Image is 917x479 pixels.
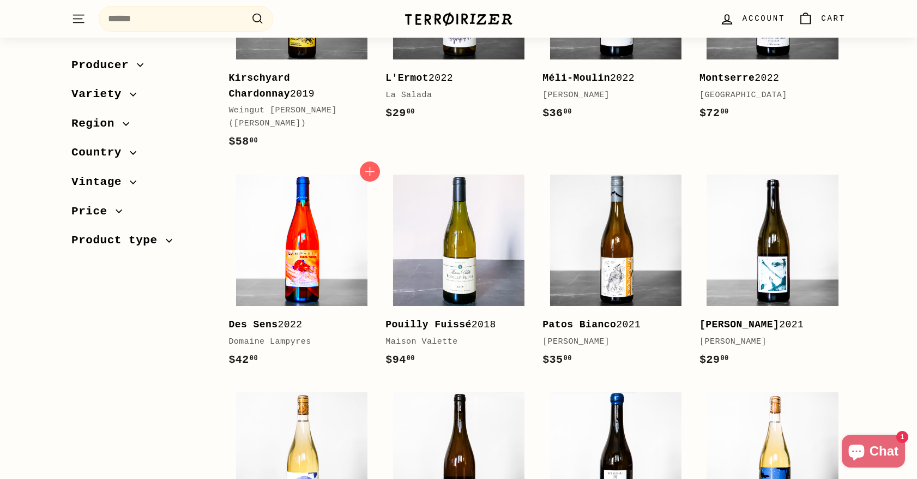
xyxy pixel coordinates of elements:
[699,336,835,349] div: [PERSON_NAME]
[407,108,415,116] sup: 00
[743,13,785,25] span: Account
[542,73,610,83] b: Méli-Moulin
[71,141,211,171] button: Country
[699,70,835,86] div: 2022
[385,336,521,349] div: Maison Valette
[71,200,211,229] button: Price
[228,317,364,333] div: 2022
[407,355,415,362] sup: 00
[385,167,532,379] a: Pouilly Fuissé2018Maison Valette
[250,137,258,145] sup: 00
[71,56,137,75] span: Producer
[228,354,258,366] span: $42
[71,112,211,141] button: Region
[228,319,277,330] b: Des Sens
[228,104,364,130] div: Weingut [PERSON_NAME] ([PERSON_NAME])
[699,354,729,366] span: $29
[542,167,689,379] a: Patos Bianco2021[PERSON_NAME]
[542,70,678,86] div: 2022
[699,107,729,119] span: $72
[838,435,908,470] inbox-online-store-chat: Shopify online store chat
[792,3,852,35] a: Cart
[385,317,521,333] div: 2018
[699,167,846,379] a: [PERSON_NAME]2021[PERSON_NAME]
[71,232,166,250] span: Product type
[821,13,846,25] span: Cart
[385,89,521,102] div: La Salada
[228,135,258,148] span: $58
[71,86,130,104] span: Variety
[71,115,123,133] span: Region
[699,317,835,333] div: 2021
[228,167,375,379] a: Des Sens2022Domaine Lampyres
[542,89,678,102] div: [PERSON_NAME]
[720,355,728,362] sup: 00
[71,53,211,83] button: Producer
[228,73,290,99] b: Kirschyard Chardonnay
[385,319,472,330] b: Pouilly Fuissé
[699,319,779,330] b: [PERSON_NAME]
[385,354,415,366] span: $94
[564,355,572,362] sup: 00
[542,319,616,330] b: Patos Bianco
[250,355,258,362] sup: 00
[564,108,572,116] sup: 00
[699,89,835,102] div: [GEOGRAPHIC_DATA]
[71,170,211,200] button: Vintage
[71,173,130,191] span: Vintage
[699,73,755,83] b: Montserre
[385,70,521,86] div: 2022
[228,336,364,349] div: Domaine Lampyres
[71,229,211,259] button: Product type
[385,73,429,83] b: L'Ermot
[713,3,792,35] a: Account
[542,354,572,366] span: $35
[542,336,678,349] div: [PERSON_NAME]
[71,202,116,221] span: Price
[71,144,130,163] span: Country
[71,83,211,112] button: Variety
[720,108,728,116] sup: 00
[385,107,415,119] span: $29
[542,107,572,119] span: $36
[228,70,364,102] div: 2019
[542,317,678,333] div: 2021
